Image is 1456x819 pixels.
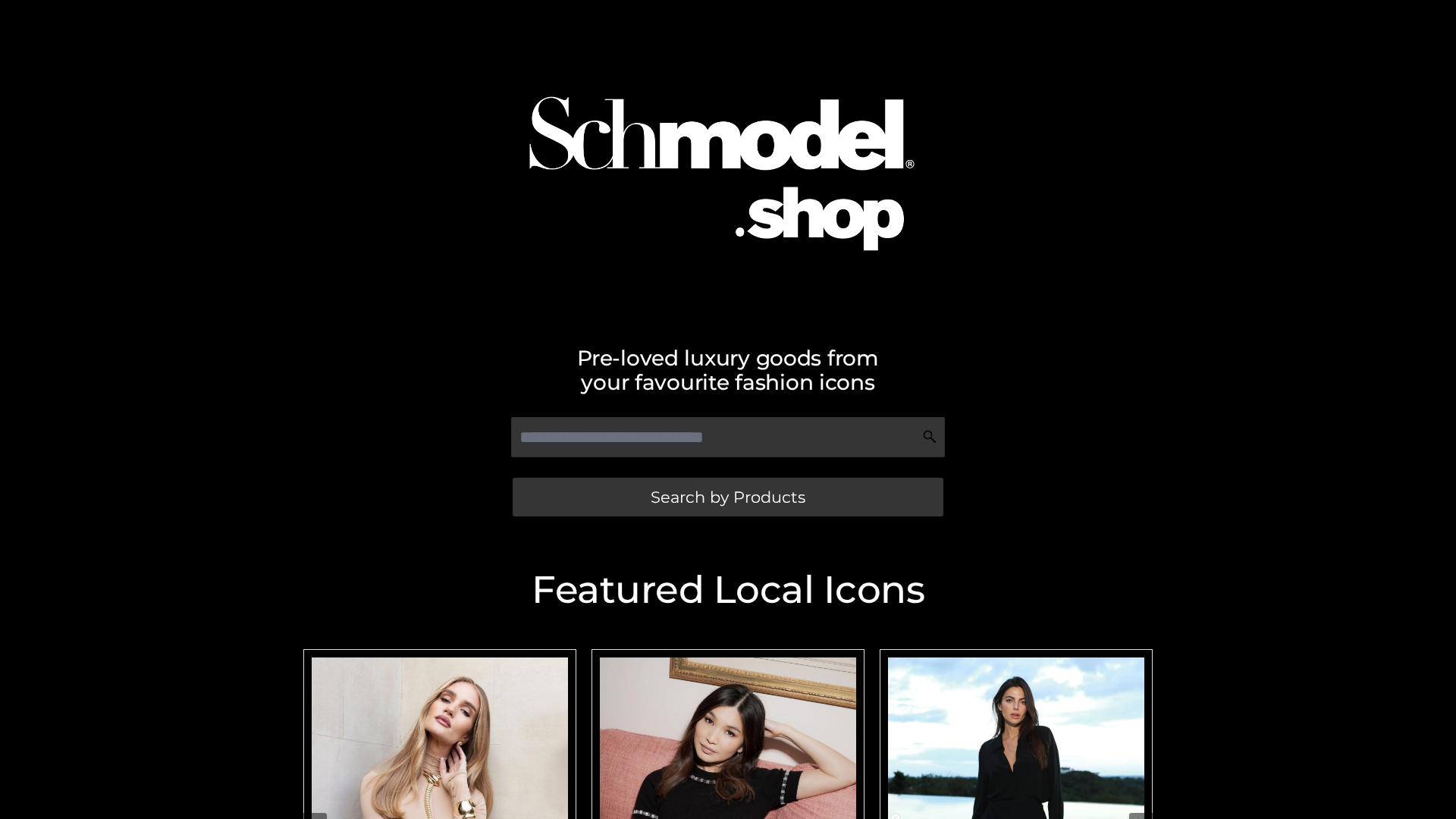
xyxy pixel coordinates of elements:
h2: Pre-loved luxury goods from your favourite fashion icons [296,346,1160,394]
img: Search Icon [922,429,937,444]
span: Search by Products [651,489,805,505]
h2: Featured Local Icons​ [296,571,1160,609]
a: Search by Products [513,478,943,516]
